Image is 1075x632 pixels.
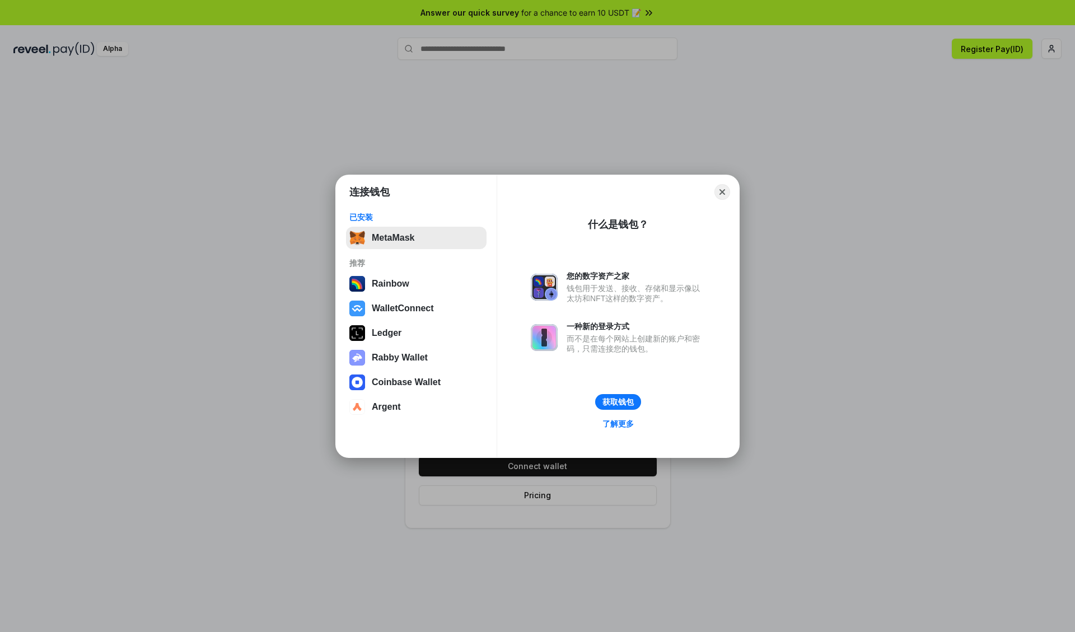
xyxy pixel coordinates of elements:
[714,184,730,200] button: Close
[346,227,487,249] button: MetaMask
[372,377,441,387] div: Coinbase Wallet
[372,353,428,363] div: Rabby Wallet
[346,347,487,369] button: Rabby Wallet
[349,230,365,246] img: svg+xml,%3Csvg%20fill%3D%22none%22%20height%3D%2233%22%20viewBox%3D%220%200%2035%2033%22%20width%...
[567,321,705,331] div: 一种新的登录方式
[602,419,634,429] div: 了解更多
[531,274,558,301] img: svg+xml,%3Csvg%20xmlns%3D%22http%3A%2F%2Fwww.w3.org%2F2000%2Fsvg%22%20fill%3D%22none%22%20viewBox...
[567,283,705,303] div: 钱包用于发送、接收、存储和显示像以太坊和NFT这样的数字资产。
[372,328,401,338] div: Ledger
[346,371,487,394] button: Coinbase Wallet
[372,279,409,289] div: Rainbow
[346,396,487,418] button: Argent
[372,233,414,243] div: MetaMask
[372,402,401,412] div: Argent
[349,325,365,341] img: svg+xml,%3Csvg%20xmlns%3D%22http%3A%2F%2Fwww.w3.org%2F2000%2Fsvg%22%20width%3D%2228%22%20height%3...
[372,303,434,313] div: WalletConnect
[349,350,365,366] img: svg+xml,%3Csvg%20xmlns%3D%22http%3A%2F%2Fwww.w3.org%2F2000%2Fsvg%22%20fill%3D%22none%22%20viewBox...
[349,276,365,292] img: svg+xml,%3Csvg%20width%3D%22120%22%20height%3D%22120%22%20viewBox%3D%220%200%20120%20120%22%20fil...
[602,397,634,407] div: 获取钱包
[588,218,648,231] div: 什么是钱包？
[346,322,487,344] button: Ledger
[349,258,483,268] div: 推荐
[567,271,705,281] div: 您的数字资产之家
[567,334,705,354] div: 而不是在每个网站上创建新的账户和密码，只需连接您的钱包。
[346,297,487,320] button: WalletConnect
[349,301,365,316] img: svg+xml,%3Csvg%20width%3D%2228%22%20height%3D%2228%22%20viewBox%3D%220%200%2028%2028%22%20fill%3D...
[349,212,483,222] div: 已安装
[346,273,487,295] button: Rainbow
[531,324,558,351] img: svg+xml,%3Csvg%20xmlns%3D%22http%3A%2F%2Fwww.w3.org%2F2000%2Fsvg%22%20fill%3D%22none%22%20viewBox...
[349,185,390,199] h1: 连接钱包
[349,374,365,390] img: svg+xml,%3Csvg%20width%3D%2228%22%20height%3D%2228%22%20viewBox%3D%220%200%2028%2028%22%20fill%3D...
[595,394,641,410] button: 获取钱包
[596,416,641,431] a: 了解更多
[349,399,365,415] img: svg+xml,%3Csvg%20width%3D%2228%22%20height%3D%2228%22%20viewBox%3D%220%200%2028%2028%22%20fill%3D...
